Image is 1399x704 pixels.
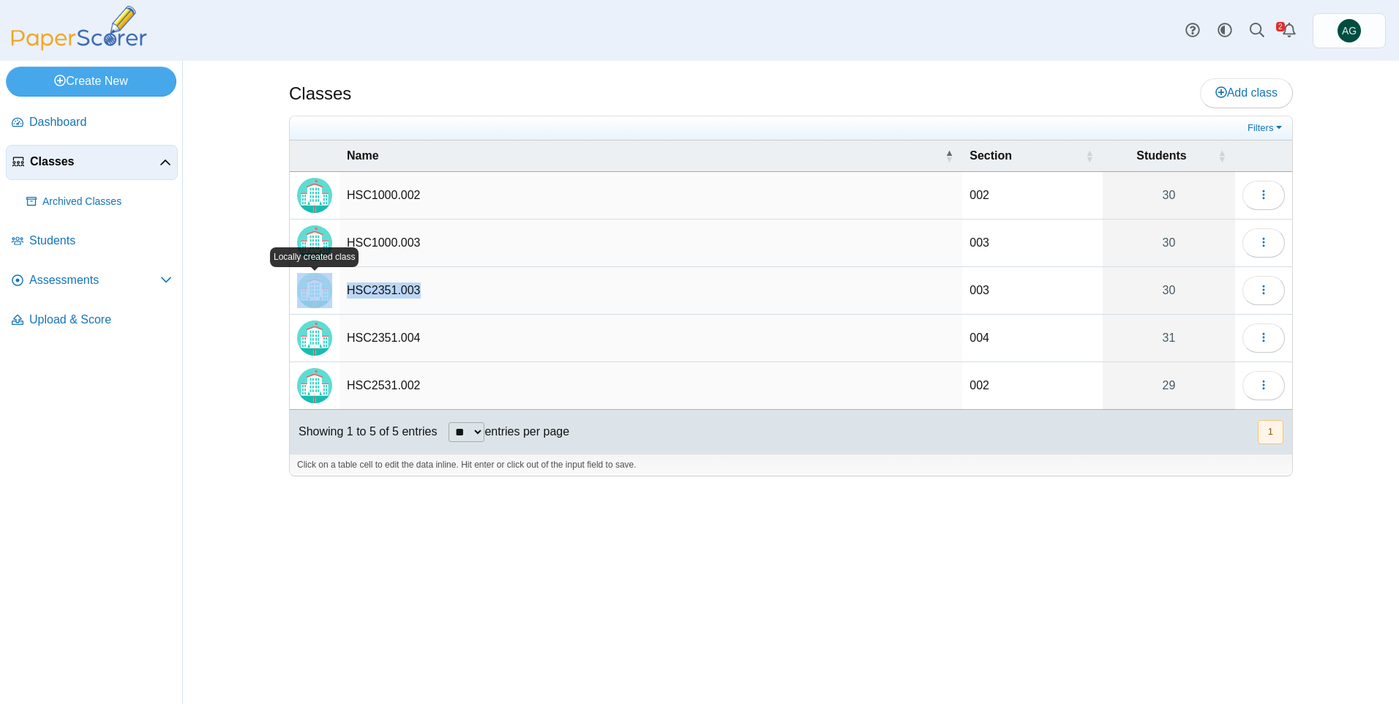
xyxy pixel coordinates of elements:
span: Name [347,149,379,162]
a: Dashboard [6,105,178,141]
a: 29 [1103,362,1235,409]
span: Dashboard [29,114,172,130]
td: HSC1000.003 [340,220,962,267]
span: Students [29,233,172,249]
td: 003 [962,267,1103,315]
a: Archived Classes [20,184,178,220]
td: 002 [962,172,1103,220]
div: Click on a table cell to edit the data inline. Hit enter or click out of the input field to save. [290,454,1292,476]
span: Asena Goren [1338,19,1361,42]
span: Classes [30,154,160,170]
span: Upload & Score [29,312,172,328]
div: Showing 1 to 5 of 5 entries [290,410,437,454]
div: Locally created class [270,247,359,267]
a: Assessments [6,263,178,299]
a: Upload & Score [6,303,178,338]
img: Locally created class [297,321,332,356]
a: Classes [6,145,178,180]
td: HSC2351.003 [340,267,962,315]
nav: pagination [1256,420,1283,444]
span: Assessments [29,272,160,288]
span: Students : Activate to sort [1218,141,1226,171]
a: 31 [1103,315,1235,362]
img: Locally created class [297,225,332,261]
span: Add class [1215,86,1278,99]
a: 30 [1103,220,1235,266]
img: Locally created class [297,178,332,213]
a: Students [6,224,178,259]
td: HSC1000.002 [340,172,962,220]
img: Locally created class [297,368,332,403]
span: Archived Classes [42,195,172,209]
h1: Classes [289,81,351,106]
a: 30 [1103,267,1235,314]
label: entries per page [484,425,569,438]
a: PaperScorer [6,40,152,53]
td: HSC2531.002 [340,362,962,410]
img: Locally created class [297,273,332,308]
span: Section : Activate to sort [1085,141,1094,171]
a: 30 [1103,172,1235,219]
button: 1 [1258,420,1283,444]
a: Alerts [1273,15,1305,47]
span: Students [1136,149,1186,162]
span: Section [969,149,1012,162]
td: 004 [962,315,1103,362]
td: HSC2351.004 [340,315,962,362]
a: Asena Goren [1313,13,1386,48]
img: PaperScorer [6,6,152,50]
td: 002 [962,362,1103,410]
a: Add class [1200,78,1293,108]
a: Filters [1244,121,1289,135]
span: Name : Activate to invert sorting [945,141,953,171]
a: Create New [6,67,176,96]
td: 003 [962,220,1103,267]
span: Asena Goren [1342,26,1357,36]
